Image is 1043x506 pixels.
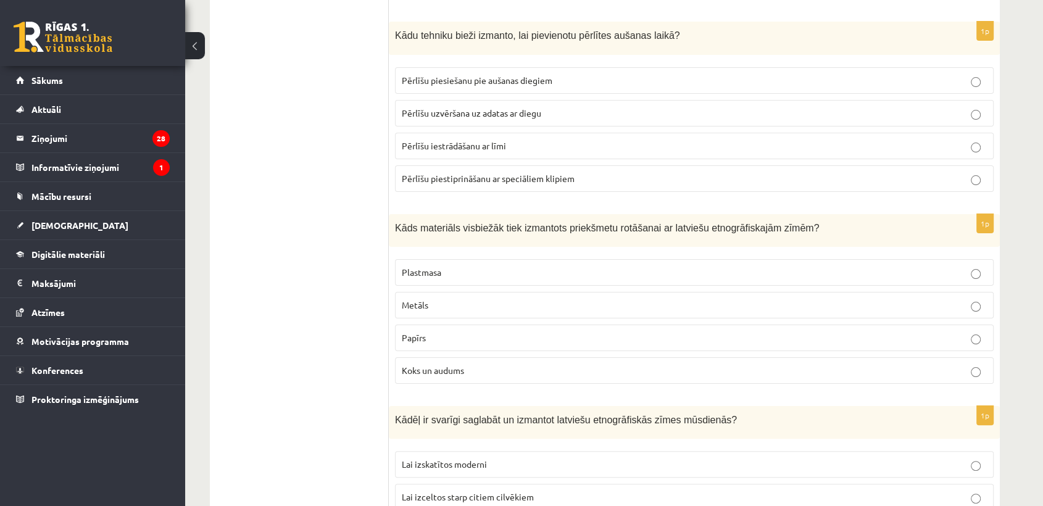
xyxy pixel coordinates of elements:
span: Plastmasa [402,267,441,278]
span: Lai izskatītos moderni [402,458,487,470]
span: Mācību resursi [31,191,91,202]
span: Papīrs [402,332,426,343]
input: Metāls [971,302,981,312]
span: Konferences [31,365,83,376]
input: Pērlīšu iestrādāšanu ar līmi [971,143,981,152]
a: Maksājumi [16,269,170,297]
input: Koks un audums [971,367,981,377]
input: Plastmasa [971,269,981,279]
span: Motivācijas programma [31,336,129,347]
a: Sākums [16,66,170,94]
span: Pērlīšu piestiprināšanu ar speciāliem klipiem [402,173,575,184]
span: Sākums [31,75,63,86]
span: Lai izceltos starp citiem cilvēkiem [402,491,534,502]
a: Informatīvie ziņojumi1 [16,153,170,181]
a: Konferences [16,356,170,384]
span: Kāds materiāls visbiežāk tiek izmantots priekšmetu rotāšanai ar latviešu etnogrāfiskajām zīmēm? [395,223,819,233]
legend: Informatīvie ziņojumi [31,153,170,181]
input: Pērlīšu uzvēršana uz adatas ar diegu [971,110,981,120]
span: Proktoringa izmēģinājums [31,394,139,405]
input: Papīrs [971,334,981,344]
i: 28 [152,130,170,147]
span: Pērlīšu piesiešanu pie aušanas diegiem [402,75,552,86]
span: Kādu tehniku bieži izmanto, lai pievienotu pērlītes aušanas laikā? [395,30,680,41]
input: Lai izceltos starp citiem cilvēkiem [971,494,981,504]
span: Atzīmes [31,307,65,318]
a: [DEMOGRAPHIC_DATA] [16,211,170,239]
span: Pērlīšu iestrādāšanu ar līmi [402,140,506,151]
a: Mācību resursi [16,182,170,210]
p: 1p [976,21,994,41]
a: Aktuāli [16,95,170,123]
span: Kādēļ ir svarīgi saglabāt un izmantot latviešu etnogrāfiskās zīmes mūsdienās? [395,415,737,425]
legend: Ziņojumi [31,124,170,152]
a: Digitālie materiāli [16,240,170,268]
a: Motivācijas programma [16,327,170,355]
i: 1 [153,159,170,176]
input: Pērlīšu piestiprināšanu ar speciāliem klipiem [971,175,981,185]
input: Pērlīšu piesiešanu pie aušanas diegiem [971,77,981,87]
span: [DEMOGRAPHIC_DATA] [31,220,128,231]
a: Rīgas 1. Tālmācības vidusskola [14,22,112,52]
a: Atzīmes [16,298,170,326]
a: Ziņojumi28 [16,124,170,152]
span: Metāls [402,299,428,310]
span: Pērlīšu uzvēršana uz adatas ar diegu [402,107,541,118]
legend: Maksājumi [31,269,170,297]
span: Koks un audums [402,365,464,376]
a: Proktoringa izmēģinājums [16,385,170,413]
input: Lai izskatītos moderni [971,461,981,471]
p: 1p [976,405,994,425]
p: 1p [976,214,994,233]
span: Aktuāli [31,104,61,115]
span: Digitālie materiāli [31,249,105,260]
